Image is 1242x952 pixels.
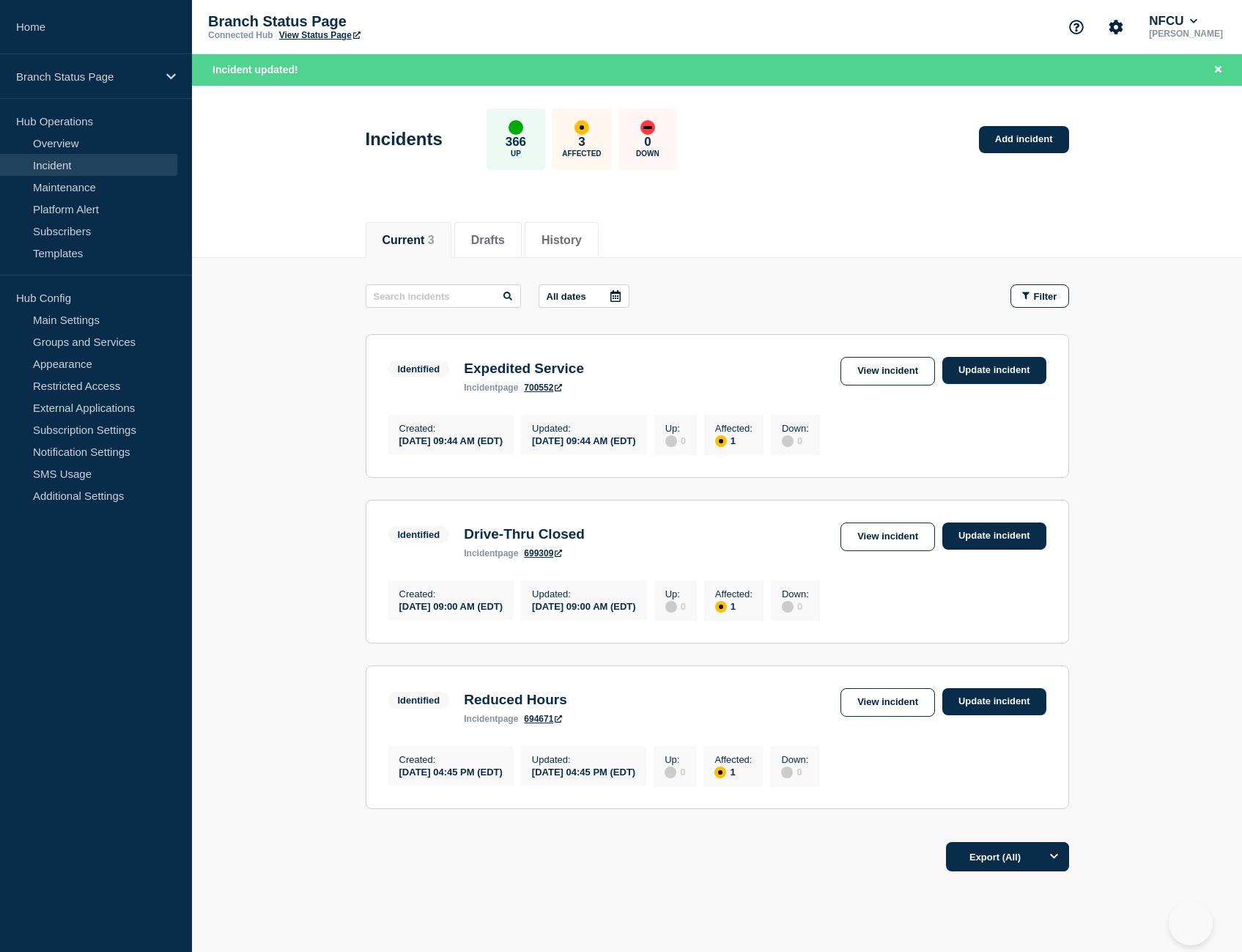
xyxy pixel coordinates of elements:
[665,754,685,765] p: Up :
[208,13,501,30] p: Branch Status Page
[782,599,809,613] div: 0
[208,30,273,40] p: Connected Hub
[715,434,753,447] div: 1
[715,599,753,613] div: 1
[715,601,727,613] div: affected
[464,526,585,542] h3: Drive-Thru Closed
[782,601,794,613] div: disabled
[782,588,809,599] p: Down :
[636,150,659,158] p: Down
[532,599,636,612] div: [DATE] 09:00 AM (EDT)
[539,284,629,308] button: All dates
[1169,901,1213,945] iframe: Help Scout Beacon - Open
[1101,12,1131,43] button: Account settings
[782,435,794,447] div: disabled
[399,423,503,434] p: Created :
[665,435,677,447] div: disabled
[562,150,601,158] p: Affected
[665,767,676,778] div: disabled
[714,765,752,778] div: 1
[532,434,636,446] div: [DATE] 09:44 AM (EDT)
[715,435,727,447] div: affected
[399,588,503,599] p: Created :
[509,120,523,135] div: up
[547,291,586,302] p: All dates
[781,754,808,765] p: Down :
[781,765,808,778] div: 0
[279,30,361,40] a: View Status Page
[388,526,450,543] span: Identified
[464,548,498,558] span: incident
[464,361,584,377] h3: Expedited Service
[1034,291,1057,302] span: Filter
[1061,12,1092,43] button: Support
[511,150,521,158] p: Up
[644,135,651,150] p: 0
[1010,284,1069,308] button: Filter
[665,588,686,599] p: Up :
[524,548,562,558] a: 699309
[464,383,498,393] span: incident
[1146,29,1226,39] p: [PERSON_NAME]
[464,714,498,724] span: incident
[388,692,450,709] span: Identified
[665,601,677,613] div: disabled
[1209,62,1227,78] button: Close banner
[840,357,935,385] a: View incident
[714,754,752,765] p: Affected :
[574,120,589,135] div: affected
[399,754,503,765] p: Created :
[1146,14,1200,29] button: NFCU
[532,423,636,434] p: Updated :
[946,842,1069,871] button: Export (All)
[428,234,435,246] span: 3
[388,361,450,377] span: Identified
[366,129,443,150] h1: Incidents
[366,284,521,308] input: Search incidents
[840,523,935,551] a: View incident
[464,383,518,393] p: page
[1040,842,1069,871] button: Options
[665,434,686,447] div: 0
[532,765,635,778] div: [DATE] 04:45 PM (EDT)
[464,548,518,558] p: page
[532,754,635,765] p: Updated :
[578,135,585,150] p: 3
[524,714,562,724] a: 694671
[464,714,518,724] p: page
[212,64,298,75] span: Incident updated!
[471,234,505,247] button: Drafts
[715,588,753,599] p: Affected :
[464,692,566,708] h3: Reduced Hours
[840,688,935,717] a: View incident
[524,383,562,393] a: 700552
[541,234,582,247] button: History
[979,126,1069,153] a: Add incident
[714,767,726,778] div: affected
[506,135,526,150] p: 366
[665,765,685,778] div: 0
[399,434,503,446] div: [DATE] 09:44 AM (EDT)
[665,423,686,434] p: Up :
[532,588,636,599] p: Updated :
[942,357,1046,384] a: Update incident
[781,767,793,778] div: disabled
[715,423,753,434] p: Affected :
[16,70,157,83] p: Branch Status Page
[942,523,1046,550] a: Update incident
[665,599,686,613] div: 0
[942,688,1046,715] a: Update incident
[399,765,503,778] div: [DATE] 04:45 PM (EDT)
[382,234,435,247] button: Current 3
[399,599,503,612] div: [DATE] 09:00 AM (EDT)
[782,423,809,434] p: Down :
[782,434,809,447] div: 0
[640,120,655,135] div: down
